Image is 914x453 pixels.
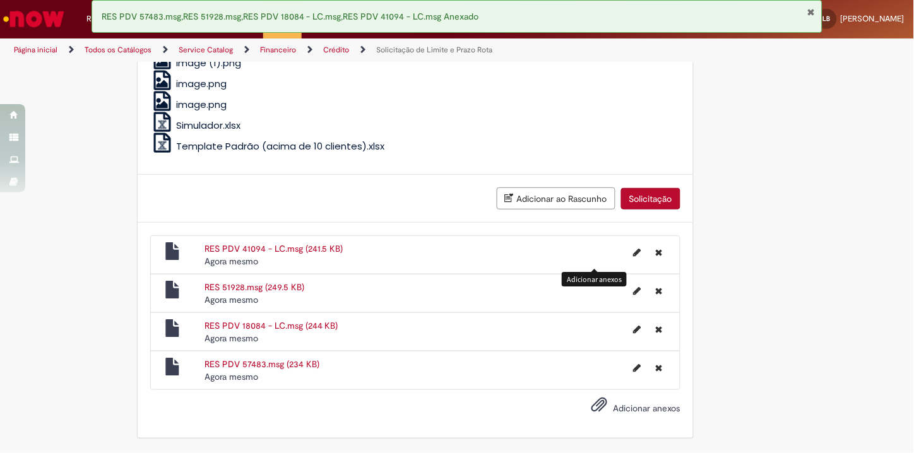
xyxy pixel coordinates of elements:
[176,56,241,69] span: image (1).png
[260,45,296,55] a: Financeiro
[648,319,670,339] button: Excluir RES PDV 18084 - LC.msg
[621,188,680,209] button: Solicitação
[205,332,258,344] time: 29/09/2025 09:13:37
[841,13,905,24] span: [PERSON_NAME]
[626,358,649,378] button: Editar nome de arquivo RES PDV 57483.msg
[648,358,670,378] button: Excluir RES PDV 57483.msg
[150,139,385,153] a: Template Padrão (acima de 10 clientes).xlsx
[626,319,649,339] button: Editar nome de arquivo RES PDV 18084 - LC.msg
[150,77,227,90] a: image.png
[648,281,670,301] button: Excluir RES 51928.msg
[150,119,241,132] a: Simulador.xlsx
[205,256,258,267] time: 29/09/2025 09:13:38
[626,281,649,301] button: Editar nome de arquivo RES 51928.msg
[323,45,349,55] a: Crédito
[376,45,492,55] a: Solicitação de Limite e Prazo Rota
[102,11,479,22] span: RES PDV 57483.msg,RES 51928.msg,RES PDV 18084 - LC.msg,RES PDV 41094 - LC.msg Anexado
[648,242,670,262] button: Excluir RES PDV 41094 - LC.msg
[9,38,600,62] ul: Trilhas de página
[205,294,258,305] span: Agora mesmo
[205,320,338,331] a: RES PDV 18084 - LC.msg (244 KB)
[86,13,131,25] span: Requisições
[626,242,649,262] button: Editar nome de arquivo RES PDV 41094 - LC.msg
[497,187,615,209] button: Adicionar ao Rascunho
[205,281,304,293] a: RES 51928.msg (249.5 KB)
[614,403,680,414] span: Adicionar anexos
[588,393,611,422] button: Adicionar anexos
[150,98,227,111] a: image.png
[205,256,258,267] span: Agora mesmo
[176,77,227,90] span: image.png
[14,45,57,55] a: Página inicial
[176,98,227,111] span: image.png
[205,371,258,382] time: 29/09/2025 09:13:37
[1,6,66,32] img: ServiceNow
[205,332,258,344] span: Agora mesmo
[176,119,240,132] span: Simulador.xlsx
[807,7,816,17] button: Fechar Notificação
[179,45,233,55] a: Service Catalog
[205,371,258,382] span: Agora mesmo
[150,56,242,69] a: image (1).png
[176,139,384,153] span: Template Padrão (acima de 10 clientes).xlsx
[562,272,627,286] div: Adicionar anexos
[205,243,343,254] a: RES PDV 41094 - LC.msg (241.5 KB)
[823,15,831,23] span: LB
[205,358,319,370] a: RES PDV 57483.msg (234 KB)
[85,45,151,55] a: Todos os Catálogos
[205,294,258,305] time: 29/09/2025 09:13:37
